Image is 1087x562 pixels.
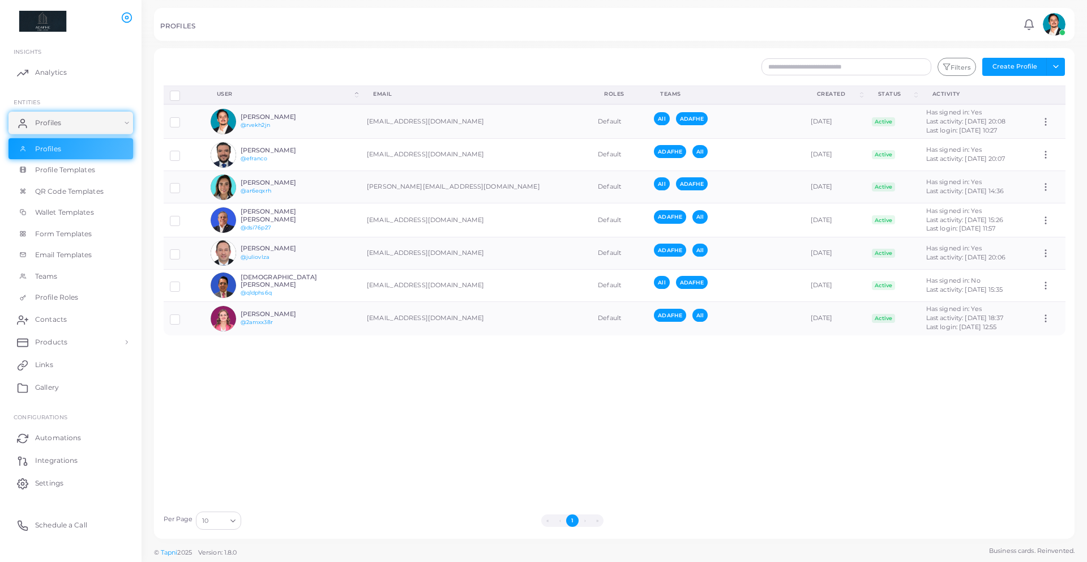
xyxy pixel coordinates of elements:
[164,86,204,104] th: Row-selection
[8,138,133,160] a: Profiles
[592,269,648,301] td: Default
[35,520,87,530] span: Schedule a Call
[35,314,67,325] span: Contacts
[926,146,982,154] span: Has signed in: Yes
[692,309,708,322] span: All
[161,548,178,556] a: Tapni
[361,104,592,138] td: [EMAIL_ADDRESS][DOMAIN_NAME]
[196,512,241,530] div: Search for option
[8,331,133,354] a: Products
[878,90,912,98] div: Status
[35,250,92,260] span: Email Templates
[926,108,982,116] span: Has signed in: Yes
[35,118,61,128] span: Profiles
[373,90,579,98] div: Email
[8,181,133,202] a: QR Code Templates
[8,112,133,134] a: Profiles
[654,309,686,322] span: ADAFHE
[926,178,982,186] span: Has signed in: Yes
[1034,86,1065,104] th: Action
[8,61,133,84] a: Analytics
[592,139,648,171] td: Default
[926,187,1004,195] span: Last activity: [DATE] 14:36
[592,203,648,237] td: Default
[160,22,195,30] h5: PROFILES
[241,319,273,325] a: @2amxx38r
[211,273,236,298] img: avatar
[932,90,1022,98] div: activity
[35,144,61,154] span: Profiles
[654,244,686,257] span: ADAFHE
[211,142,236,168] img: avatar
[241,245,324,252] h6: [PERSON_NAME]
[592,301,648,335] td: Default
[654,276,669,289] span: All
[35,478,63,488] span: Settings
[604,90,635,98] div: Roles
[8,427,133,449] a: Automations
[35,360,53,370] span: Links
[8,266,133,287] a: Teams
[592,104,648,138] td: Default
[10,11,73,32] img: logo
[654,210,686,223] span: ADAFHE
[8,202,133,223] a: Wallet Templates
[872,117,896,126] span: Active
[244,514,901,527] ul: Pagination
[35,186,104,197] span: QR Code Templates
[804,139,866,171] td: [DATE]
[361,301,592,335] td: [EMAIL_ADDRESS][DOMAIN_NAME]
[202,515,208,527] span: 10
[926,323,997,331] span: Last login: [DATE] 12:55
[241,254,269,260] a: @juliovlza
[804,171,866,203] td: [DATE]
[241,274,324,288] h6: [DEMOGRAPHIC_DATA][PERSON_NAME]
[989,546,1075,556] span: Business cards. Reinvented.
[926,207,982,215] span: Has signed in: Yes
[241,188,271,194] a: @ar6eqxrh
[14,414,67,420] span: Configurations
[14,99,40,105] span: ENTITIES
[361,139,592,171] td: [EMAIL_ADDRESS][DOMAIN_NAME]
[804,203,866,237] td: [DATE]
[211,207,236,233] img: avatar
[817,90,858,98] div: Created
[872,314,896,323] span: Active
[692,244,708,257] span: All
[926,286,1003,293] span: Last activity: [DATE] 15:35
[241,122,270,128] a: @rvekh2jn
[8,514,133,537] a: Schedule a Call
[926,126,998,134] span: Last login: [DATE] 10:27
[35,271,58,282] span: Teams
[8,354,133,376] a: Links
[654,112,669,125] span: All
[654,145,686,158] span: ADAFHE
[8,308,133,331] a: Contacts
[676,276,708,289] span: ADAFHE
[926,314,1003,322] span: Last activity: [DATE] 18:37
[35,455,78,466] span: Integrations
[241,147,324,154] h6: [PERSON_NAME]
[926,216,1003,224] span: Last activity: [DATE] 15:26
[361,171,592,203] td: [PERSON_NAME][EMAIL_ADDRESS][DOMAIN_NAME]
[14,48,41,55] span: INSIGHTS
[926,117,1005,125] span: Last activity: [DATE] 20:08
[926,155,1005,163] span: Last activity: [DATE] 20:07
[241,224,271,231] a: @dsi76p27
[660,90,792,98] div: Teams
[35,382,59,393] span: Gallery
[592,171,648,203] td: Default
[209,514,226,527] input: Search for option
[177,548,191,557] span: 2025
[926,244,982,252] span: Has signed in: Yes
[872,215,896,224] span: Active
[872,150,896,159] span: Active
[217,90,353,98] div: User
[982,58,1047,76] button: Create Profile
[211,109,236,134] img: avatar
[35,207,94,218] span: Wallet Templates
[8,472,133,495] a: Settings
[8,449,133,472] a: Integrations
[692,210,708,223] span: All
[8,244,133,266] a: Email Templates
